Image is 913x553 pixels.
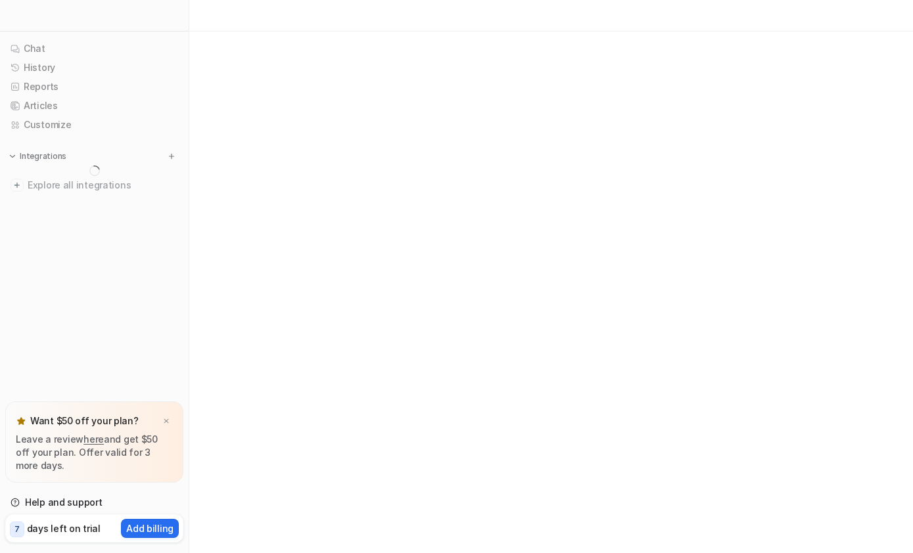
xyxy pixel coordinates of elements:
[5,97,183,115] a: Articles
[5,116,183,134] a: Customize
[27,521,101,535] p: days left on trial
[5,176,183,194] a: Explore all integrations
[121,519,179,538] button: Add billing
[5,39,183,58] a: Chat
[16,433,173,472] p: Leave a review and get $50 off your plan. Offer valid for 3 more days.
[30,414,139,428] p: Want $50 off your plan?
[162,417,170,426] img: x
[5,77,183,96] a: Reports
[83,433,104,445] a: here
[8,152,17,161] img: expand menu
[5,58,183,77] a: History
[20,151,66,162] p: Integrations
[5,493,183,512] a: Help and support
[167,152,176,161] img: menu_add.svg
[5,150,70,163] button: Integrations
[11,179,24,192] img: explore all integrations
[28,175,178,196] span: Explore all integrations
[126,521,174,535] p: Add billing
[16,416,26,426] img: star
[14,523,20,535] p: 7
